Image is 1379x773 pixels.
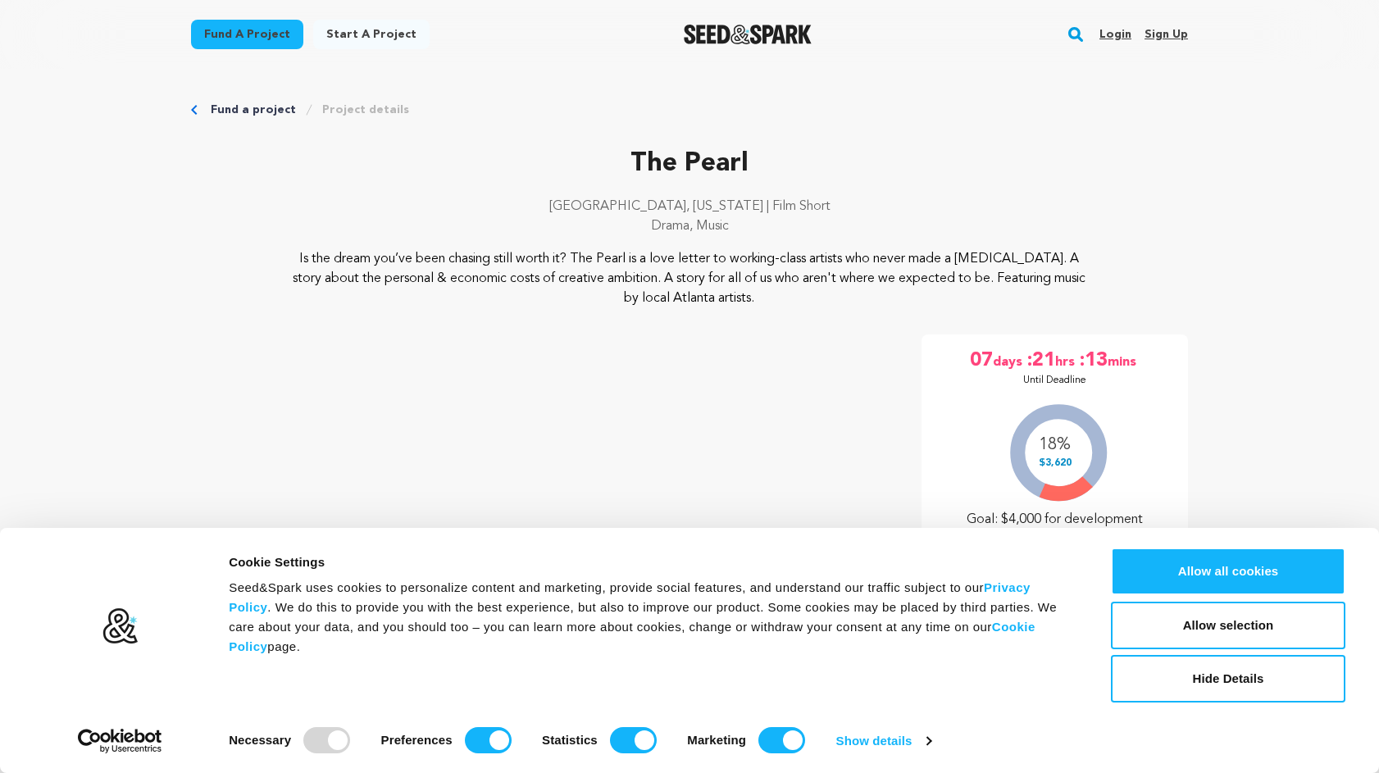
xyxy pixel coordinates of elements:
a: Sign up [1145,21,1188,48]
a: Fund a project [191,20,303,49]
span: :13 [1078,348,1108,374]
span: mins [1108,348,1140,374]
span: hrs [1055,348,1078,374]
button: Allow selection [1111,602,1345,649]
a: Start a project [313,20,430,49]
div: Breadcrumb [191,102,1188,118]
p: [GEOGRAPHIC_DATA], [US_STATE] | Film Short [191,197,1188,216]
a: Login [1099,21,1131,48]
span: 07 [970,348,993,374]
div: Cookie Settings [229,552,1074,572]
div: Seed&Spark uses cookies to personalize content and marketing, provide social features, and unders... [229,578,1074,657]
strong: Statistics [542,733,598,747]
span: :21 [1026,348,1055,374]
button: Hide Details [1111,655,1345,703]
a: Privacy Policy [229,580,1031,614]
strong: Preferences [381,733,453,747]
strong: Marketing [687,733,746,747]
p: Until Deadline [1023,374,1086,387]
a: Project details [322,102,409,118]
img: logo [102,607,139,645]
p: Is the dream you’ve been chasing still worth it? The Pearl is a love letter to working-class arti... [291,249,1089,308]
p: Drama, Music [191,216,1188,236]
img: Seed&Spark Logo Dark Mode [684,25,812,44]
a: Usercentrics Cookiebot - opens in a new window [48,729,192,753]
a: Fund a project [211,102,296,118]
span: days [993,348,1026,374]
p: The Pearl [191,144,1188,184]
a: Seed&Spark Homepage [684,25,812,44]
button: Allow all cookies [1111,548,1345,595]
a: Show details [836,729,931,753]
strong: Necessary [229,733,291,747]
